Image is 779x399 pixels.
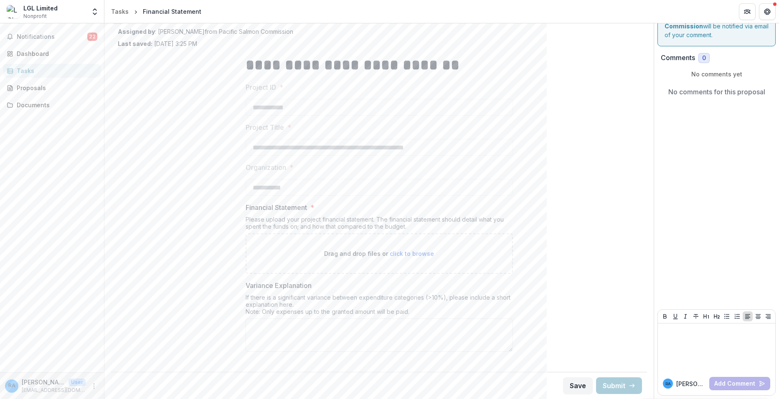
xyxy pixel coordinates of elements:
[17,83,94,92] div: Proposals
[743,311,753,321] button: Align Left
[763,311,773,321] button: Align Right
[111,7,129,16] div: Tasks
[324,249,434,258] p: Drag and drop files or
[665,382,671,386] div: Richard Alexander
[22,386,86,394] p: [EMAIL_ADDRESS][DOMAIN_NAME]
[246,162,286,172] p: Organization
[676,379,706,388] p: [PERSON_NAME]
[17,49,94,58] div: Dashboard
[3,47,101,61] a: Dashboard
[89,381,99,391] button: More
[246,122,284,132] p: Project Title
[108,5,205,18] nav: breadcrumb
[89,3,101,20] button: Open entity switcher
[739,3,756,20] button: Partners
[702,55,706,62] span: 0
[709,377,770,390] button: Add Comment
[118,28,155,35] strong: Assigned by
[3,30,101,43] button: Notifications22
[7,5,20,18] img: LGL Limited
[732,311,742,321] button: Ordered List
[660,311,670,321] button: Bold
[661,54,695,62] h2: Comments
[246,280,312,290] p: Variance Explanation
[108,5,132,18] a: Tasks
[759,3,776,20] button: Get Help
[23,13,47,20] span: Nonprofit
[722,311,732,321] button: Bullet List
[23,4,58,13] div: LGL Limited
[143,7,201,16] div: Financial Statement
[246,82,276,92] p: Project ID
[596,377,642,394] button: Submit
[3,98,101,112] a: Documents
[753,311,763,321] button: Align Center
[3,64,101,78] a: Tasks
[712,311,722,321] button: Heading 2
[118,27,640,36] p: : [PERSON_NAME] from Pacific Salmon Commission
[8,383,15,389] div: Richard Alexander
[680,311,690,321] button: Italicize
[661,70,772,78] p: No comments yet
[691,311,701,321] button: Strike
[670,311,680,321] button: Underline
[668,87,765,97] p: No comments for this proposal
[17,33,87,40] span: Notifications
[563,377,593,394] button: Save
[118,39,197,48] p: [DATE] 3:25 PM
[3,81,101,95] a: Proposals
[22,378,65,386] p: [PERSON_NAME]
[390,250,434,257] span: click to browse
[17,66,94,75] div: Tasks
[69,379,86,386] p: User
[246,294,513,318] div: If there is a significant variance between expenditure categories (>10%), please include a short ...
[17,101,94,109] div: Documents
[246,202,307,212] p: Financial Statement
[118,40,152,47] strong: Last saved:
[701,311,711,321] button: Heading 1
[87,33,97,41] span: 22
[246,216,513,233] div: Please upload your project financial statement. The financial statement should detail what you sp...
